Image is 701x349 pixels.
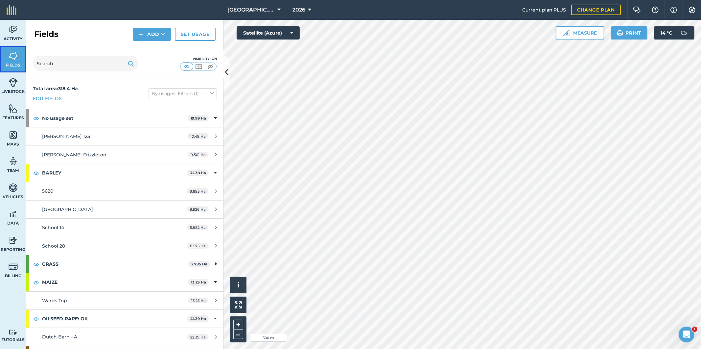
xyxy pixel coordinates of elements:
img: svg+xml;base64,PHN2ZyB4bWxucz0iaHR0cDovL3d3dy53My5vcmcvMjAwMC9zdmciIHdpZHRoPSIxOSIgaGVpZ2h0PSIyNC... [128,60,134,67]
button: Satellite (Azure) [237,26,300,40]
button: 14 °C [654,26,694,40]
span: School 20 [42,243,65,249]
strong: Total area : 318.4 Ha [33,86,78,92]
button: Print [611,26,648,40]
div: BARLEY32.38 Ha [26,164,223,182]
img: svg+xml;base64,PD94bWwgdmVyc2lvbj0iMS4wIiBlbmNvZGluZz0idXRmLTgiPz4KPCEtLSBHZW5lcmF0b3I6IEFkb2JlIE... [9,209,18,219]
img: svg+xml;base64,PD94bWwgdmVyc2lvbj0iMS4wIiBlbmNvZGluZz0idXRmLTgiPz4KPCEtLSBHZW5lcmF0b3I6IEFkb2JlIE... [677,26,690,40]
a: 56208.895 Ha [26,182,223,200]
span: Current plan : PLUS [522,6,566,13]
strong: MAIZE [42,273,188,291]
img: Four arrows, one pointing top left, one top right, one bottom right and the last bottom left [235,301,242,309]
img: svg+xml;base64,PHN2ZyB4bWxucz0iaHR0cDovL3d3dy53My5vcmcvMjAwMC9zdmciIHdpZHRoPSIxOCIgaGVpZ2h0PSIyNC... [33,279,39,286]
span: 2026 [292,6,305,14]
img: svg+xml;base64,PHN2ZyB4bWxucz0iaHR0cDovL3d3dy53My5vcmcvMjAwMC9zdmciIHdpZHRoPSIxOCIgaGVpZ2h0PSIyNC... [33,260,39,268]
img: svg+xml;base64,PHN2ZyB4bWxucz0iaHR0cDovL3d3dy53My5vcmcvMjAwMC9zdmciIHdpZHRoPSI1NiIgaGVpZ2h0PSI2MC... [9,104,18,114]
strong: 32.38 Ha [190,171,206,175]
span: 9.501 Ha [188,152,208,157]
button: + [233,320,243,330]
img: svg+xml;base64,PD94bWwgdmVyc2lvbj0iMS4wIiBlbmNvZGluZz0idXRmLTgiPz4KPCEtLSBHZW5lcmF0b3I6IEFkb2JlIE... [9,262,18,272]
a: Dutch Barn - A22.39 Ha [26,328,223,346]
img: svg+xml;base64,PHN2ZyB4bWxucz0iaHR0cDovL3d3dy53My5vcmcvMjAwMC9zdmciIHdpZHRoPSIxNyIgaGVpZ2h0PSIxNy... [670,6,677,14]
img: A cog icon [688,7,696,13]
button: Measure [556,26,604,40]
div: MAIZE13.25 Ha [26,273,223,291]
span: [PERSON_NAME] Frizzleton [42,152,106,158]
img: svg+xml;base64,PD94bWwgdmVyc2lvbj0iMS4wIiBlbmNvZGluZz0idXRmLTgiPz4KPCEtLSBHZW5lcmF0b3I6IEFkb2JlIE... [9,183,18,193]
img: svg+xml;base64,PD94bWwgdmVyc2lvbj0iMS4wIiBlbmNvZGluZz0idXRmLTgiPz4KPCEtLSBHZW5lcmF0b3I6IEFkb2JlIE... [9,25,18,35]
iframe: Intercom live chat [679,327,694,342]
span: 1 [692,327,697,332]
span: 22.39 Ha [187,334,208,340]
button: i [230,277,246,293]
img: svg+xml;base64,PHN2ZyB4bWxucz0iaHR0cDovL3d3dy53My5vcmcvMjAwMC9zdmciIHdpZHRoPSI1MCIgaGVpZ2h0PSI0MC... [195,63,203,70]
strong: BARLEY [42,164,187,182]
strong: OILSEED-RAPE: OIL [42,310,187,328]
span: 14 ° C [661,26,672,40]
a: Set usage [175,28,216,41]
span: Wards Top [42,298,67,304]
span: 8.926 Ha [187,206,208,212]
strong: 19.99 Ha [191,116,206,121]
input: Search [33,56,138,71]
strong: GRASS [42,255,188,273]
img: svg+xml;base64,PHN2ZyB4bWxucz0iaHR0cDovL3d3dy53My5vcmcvMjAwMC9zdmciIHdpZHRoPSI1NiIgaGVpZ2h0PSI2MC... [9,51,18,61]
span: School 14 [42,225,64,230]
img: svg+xml;base64,PHN2ZyB4bWxucz0iaHR0cDovL3d3dy53My5vcmcvMjAwMC9zdmciIHdpZHRoPSIxNCIgaGVpZ2h0PSIyNC... [139,30,143,38]
img: Ruler icon [563,30,570,36]
img: svg+xml;base64,PD94bWwgdmVyc2lvbj0iMS4wIiBlbmNvZGluZz0idXRmLTgiPz4KPCEtLSBHZW5lcmF0b3I6IEFkb2JlIE... [9,235,18,245]
img: svg+xml;base64,PD94bWwgdmVyc2lvbj0iMS4wIiBlbmNvZGluZz0idXRmLTgiPz4KPCEtLSBHZW5lcmF0b3I6IEFkb2JlIE... [9,77,18,87]
div: Visibility: On [180,56,217,62]
span: 5.982 Ha [187,225,208,230]
span: 8.575 Ha [187,243,208,249]
strong: No usage set [42,109,188,127]
img: Two speech bubbles overlapping with the left bubble in the forefront [633,7,641,13]
a: School 145.982 Ha [26,219,223,236]
img: svg+xml;base64,PHN2ZyB4bWxucz0iaHR0cDovL3d3dy53My5vcmcvMjAwMC9zdmciIHdpZHRoPSIxOCIgaGVpZ2h0PSIyNC... [33,169,39,177]
span: 8.895 Ha [187,188,208,194]
span: 10.49 Ha [187,133,208,139]
div: OILSEED-RAPE: OIL22.39 Ha [26,310,223,328]
span: [GEOGRAPHIC_DATA] [42,206,93,212]
a: Wards Top13.25 Ha [26,292,223,309]
a: Change plan [571,5,621,15]
div: GRASS2.795 Ha [26,255,223,273]
strong: 2.795 Ha [191,262,207,266]
a: School 208.575 Ha [26,237,223,255]
img: svg+xml;base64,PHN2ZyB4bWxucz0iaHR0cDovL3d3dy53My5vcmcvMjAwMC9zdmciIHdpZHRoPSI1MCIgaGVpZ2h0PSI0MC... [183,63,191,70]
button: Add [133,28,171,41]
a: [GEOGRAPHIC_DATA]8.926 Ha [26,201,223,218]
span: [GEOGRAPHIC_DATA] [228,6,275,14]
span: Dutch Barn - A [42,334,77,340]
div: No usage set19.99 Ha [26,109,223,127]
span: [PERSON_NAME] 123 [42,133,90,139]
img: svg+xml;base64,PHN2ZyB4bWxucz0iaHR0cDovL3d3dy53My5vcmcvMjAwMC9zdmciIHdpZHRoPSI1NiIgaGVpZ2h0PSI2MC... [9,130,18,140]
img: fieldmargin Logo [7,5,16,15]
img: svg+xml;base64,PD94bWwgdmVyc2lvbj0iMS4wIiBlbmNvZGluZz0idXRmLTgiPz4KPCEtLSBHZW5lcmF0b3I6IEFkb2JlIE... [9,329,18,336]
a: [PERSON_NAME] 12310.49 Ha [26,127,223,145]
span: i [237,281,239,289]
img: A question mark icon [651,7,659,13]
img: svg+xml;base64,PHN2ZyB4bWxucz0iaHR0cDovL3d3dy53My5vcmcvMjAwMC9zdmciIHdpZHRoPSIxOSIgaGVpZ2h0PSIyNC... [617,29,623,37]
span: 5620 [42,188,53,194]
span: 13.25 Ha [188,298,208,303]
button: – [233,330,243,339]
strong: 13.25 Ha [191,280,206,284]
img: svg+xml;base64,PHN2ZyB4bWxucz0iaHR0cDovL3d3dy53My5vcmcvMjAwMC9zdmciIHdpZHRoPSIxOCIgaGVpZ2h0PSIyNC... [33,315,39,323]
a: Edit fields [33,95,62,102]
img: svg+xml;base64,PHN2ZyB4bWxucz0iaHR0cDovL3d3dy53My5vcmcvMjAwMC9zdmciIHdpZHRoPSIxOCIgaGVpZ2h0PSIyNC... [33,114,39,122]
strong: 22.39 Ha [190,316,206,321]
button: By usages, Filters (1) [149,88,217,99]
h2: Fields [34,29,58,40]
a: [PERSON_NAME] Frizzleton9.501 Ha [26,146,223,164]
img: svg+xml;base64,PHN2ZyB4bWxucz0iaHR0cDovL3d3dy53My5vcmcvMjAwMC9zdmciIHdpZHRoPSI1MCIgaGVpZ2h0PSI0MC... [206,63,215,70]
img: svg+xml;base64,PD94bWwgdmVyc2lvbj0iMS4wIiBlbmNvZGluZz0idXRmLTgiPz4KPCEtLSBHZW5lcmF0b3I6IEFkb2JlIE... [9,156,18,166]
